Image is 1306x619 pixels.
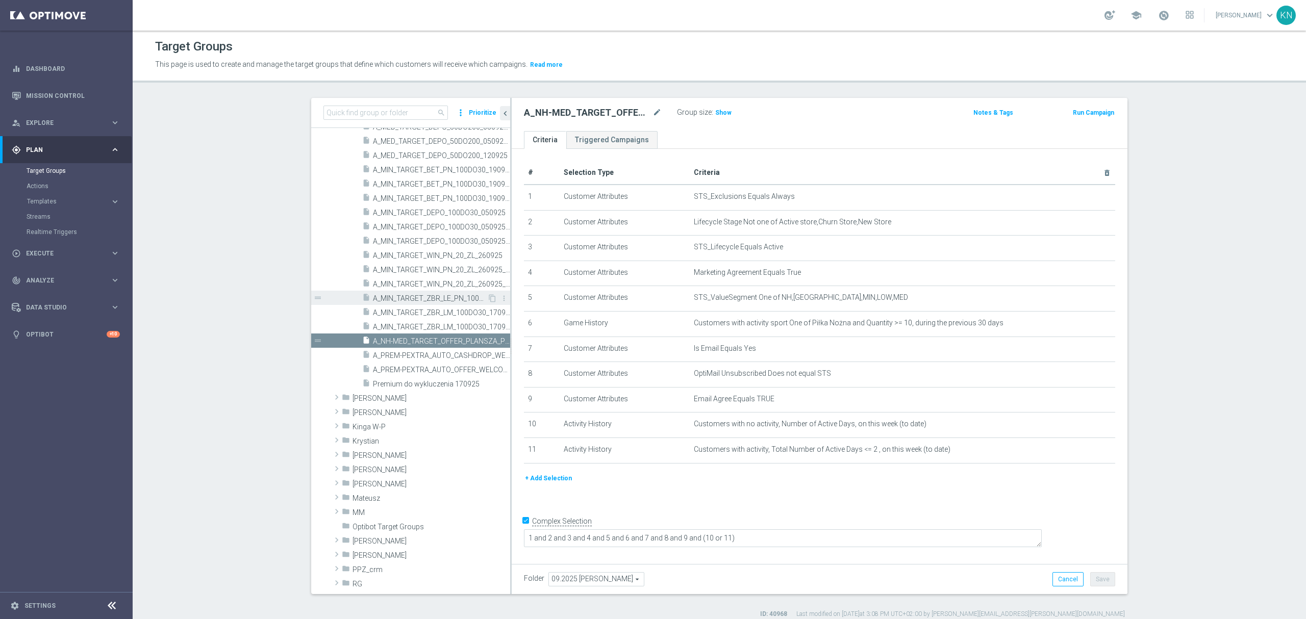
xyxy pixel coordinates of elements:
[353,394,510,403] span: Kamil R.
[524,161,560,185] th: #
[12,145,21,154] i: gps_fixed
[524,311,560,337] td: 6
[694,395,774,403] span: Email Agree Equals TRUE
[362,150,370,162] i: insert_drive_file
[342,393,350,405] i: folder
[694,192,795,201] span: STS_Exclusions Equals Always
[342,536,350,548] i: folder
[12,118,110,127] div: Explore
[362,379,370,391] i: insert_drive_file
[500,106,510,120] button: chevron_left
[437,109,445,117] span: search
[560,286,690,312] td: Customer Attributes
[1276,6,1296,25] div: KN
[373,323,510,331] span: A_MIN_TARGET_ZBR_LM_100DO30_170925_PUSH
[11,65,120,73] button: equalizer Dashboard
[12,82,120,109] div: Mission Control
[353,451,510,460] span: Marcin G
[26,120,110,126] span: Explore
[362,222,370,234] i: insert_drive_file
[524,286,560,312] td: 5
[467,106,498,120] button: Prioritize
[362,336,370,348] i: insert_drive_file
[373,180,510,189] span: A_MIN_TARGET_BET_PN_100DO30_190925_MAIL
[24,603,56,609] a: Settings
[353,551,510,560] span: Piotr G.
[11,330,120,339] div: lightbulb Optibot +10
[362,250,370,262] i: insert_drive_file
[110,275,120,285] i: keyboard_arrow_right
[694,243,783,251] span: STS_Lifecycle Equals Active
[524,337,560,362] td: 7
[342,436,350,448] i: folder
[11,92,120,100] button: Mission Control
[694,218,891,226] span: Lifecycle Stage Not one of Active store,Churn Store,New Store
[12,55,120,82] div: Dashboard
[373,209,510,217] span: A_MIN_TARGET_DEPO_100DO30_050925
[26,55,120,82] a: Dashboard
[27,194,132,209] div: Templates
[353,580,510,588] span: RG
[26,321,107,348] a: Optibot
[373,266,510,274] span: A_MIN_TARGET_WIN_PN_20_ZL_260925_INAPP
[373,166,510,174] span: A_MIN_TARGET_BET_PN_100DO30_190925
[342,522,350,533] i: folder
[362,279,370,291] i: insert_drive_file
[110,248,120,258] i: keyboard_arrow_right
[342,422,350,433] i: folder
[27,182,106,190] a: Actions
[11,146,120,154] button: gps_fixed Plan keyboard_arrow_right
[27,213,106,221] a: Streams
[26,82,120,109] a: Mission Control
[353,480,510,488] span: Maryna Sh.
[26,277,110,283] span: Analyze
[373,337,510,346] span: A_NH-MED_TARGET_OFFER_PLANSZA_POLFIN_050925
[110,197,120,207] i: keyboard_arrow_right
[694,445,950,454] span: Customers with activity, Total Number of Active Days <= 2 , on this week (to date)
[12,276,21,285] i: track_changes
[560,210,690,236] td: Customer Attributes
[27,178,132,194] div: Actions
[1103,169,1111,177] i: delete_forever
[524,131,566,149] a: Criteria
[362,293,370,305] i: insert_drive_file
[373,151,510,160] span: A_MED_TARGET_DEPO_50DO200_120925
[524,473,573,484] button: + Add Selection
[10,601,19,610] i: settings
[524,412,560,438] td: 10
[362,136,370,148] i: insert_drive_file
[353,408,510,417] span: Kasia K.
[11,119,120,127] button: person_search Explore keyboard_arrow_right
[972,107,1014,118] button: Notes & Tags
[26,147,110,153] span: Plan
[27,167,106,175] a: Target Groups
[27,224,132,240] div: Realtime Triggers
[560,437,690,463] td: Activity History
[500,109,510,118] i: chevron_left
[373,194,510,203] span: A_MIN_TARGET_BET_PN_100DO30_190925_PUSH
[155,60,528,68] span: This page is used to create and manage the target groups that define which customers will receive...
[27,197,120,205] div: Templates keyboard_arrow_right
[524,387,560,412] td: 9
[27,198,100,204] span: Templates
[12,118,21,127] i: person_search
[373,380,510,389] span: Premium do wykluczenia 170925
[652,107,662,119] i: mode_edit
[342,450,350,462] i: folder
[712,108,713,117] label: :
[373,351,510,360] span: A_PREM-PEXTRA_AUTO_CASHDROP_WELCOME_PW_MRKT_WEEKLY
[11,303,120,312] div: Data Studio keyboard_arrow_right
[342,564,350,576] i: folder
[694,420,926,428] span: Customers with no activity, Number of Active Days, on this week (to date)
[362,350,370,362] i: insert_drive_file
[566,131,658,149] a: Triggered Campaigns
[456,106,466,120] i: more_vert
[524,185,560,210] td: 1
[560,362,690,388] td: Customer Attributes
[323,106,448,120] input: Quick find group or folder
[373,280,510,289] span: A_MIN_TARGET_WIN_PN_20_ZL_260925_PUSH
